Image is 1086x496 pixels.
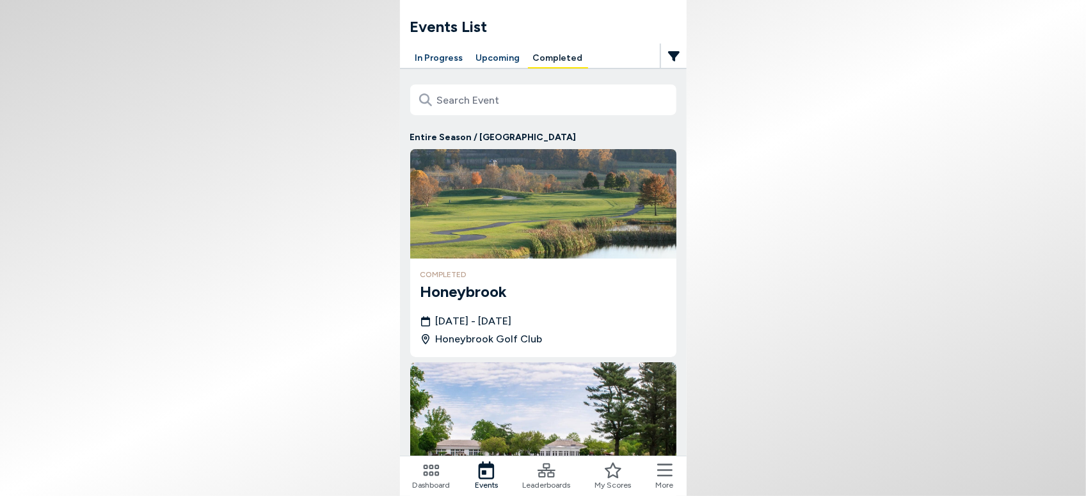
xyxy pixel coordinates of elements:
a: HoneybrookcompletedHoneybrook[DATE] - [DATE]Honeybrook Golf Club [410,149,676,357]
button: Completed [528,49,588,68]
span: Dashboard [413,479,451,491]
span: Leaderboards [522,479,570,491]
a: My Scores [595,461,631,491]
h3: Honeybrook [420,280,666,303]
span: Honeybrook Golf Club [436,332,543,347]
span: [DATE] - [DATE] [436,314,512,329]
button: More [656,461,674,491]
span: More [656,479,674,491]
h4: completed [420,269,666,280]
button: In Progress [410,49,468,68]
span: Events [475,479,498,491]
input: Search Event [410,84,676,115]
img: Deerfield [410,362,676,472]
p: Entire Season / [GEOGRAPHIC_DATA] [410,131,676,144]
span: My Scores [595,479,631,491]
button: Upcoming [471,49,525,68]
a: Events [475,461,498,491]
a: Leaderboards [522,461,570,491]
h1: Events List [410,15,687,38]
img: Honeybrook [410,149,676,259]
div: Manage your account [400,49,687,68]
a: Dashboard [413,461,451,491]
